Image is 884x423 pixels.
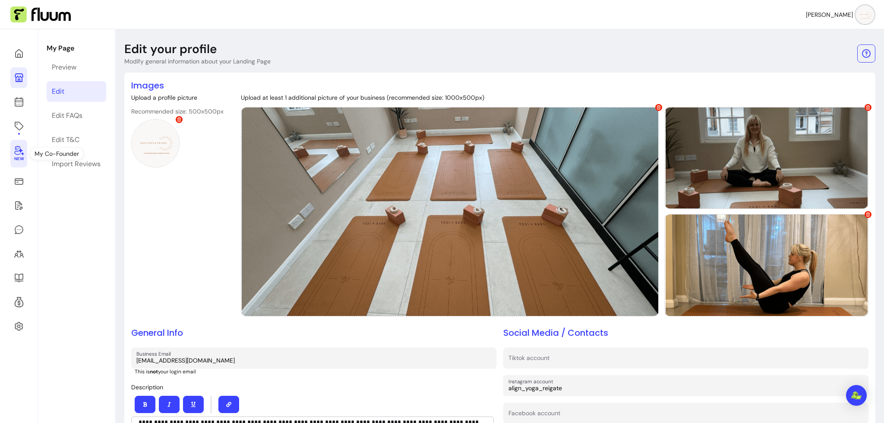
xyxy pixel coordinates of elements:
input: Tiktok account [508,356,863,365]
img: https://d22cr2pskkweo8.cloudfront.net/53eac2f3-4fc1-46dd-ae6b-f83a00450683 [241,107,659,316]
img: avatar [856,6,874,23]
p: Modify general information about your Landing Page [124,57,271,66]
input: Facebook account [508,411,863,420]
div: Edit FAQs [52,110,82,121]
div: Preview [52,62,76,73]
a: Sales [10,171,27,192]
h2: Images [131,79,868,92]
div: Provider image 3 [664,214,868,316]
div: Profile picture [131,119,180,167]
p: My Page [47,43,106,54]
div: Edit T&C [52,135,79,145]
a: New [10,140,27,167]
div: Import Reviews [52,159,101,169]
a: Edit T&C [47,129,106,150]
a: Waivers [10,195,27,216]
p: This is your login email [135,368,496,375]
a: Calendar [10,92,27,112]
button: avatar[PERSON_NAME] [806,6,874,23]
img: https://d22cr2pskkweo8.cloudfront.net/74deae23-6de4-4120-933c-ec4e36d3fde8 [665,215,868,316]
a: Settings [10,316,27,337]
p: Upload at least 1 additional picture of your business (recommended size: 1000x500px) [241,93,868,102]
a: Refer & Earn [10,292,27,313]
img: https://d22cr2pskkweo8.cloudfront.net/f0444e1d-7634-4511-897f-1e119018394d [132,120,179,167]
a: My Page [10,67,27,88]
h2: Social Media / Contacts [503,327,868,339]
span: New [14,156,23,162]
a: Offerings [10,116,27,136]
b: not [150,368,158,375]
p: Edit your profile [124,41,217,57]
a: My Messages [10,219,27,240]
span: Description [131,383,163,391]
span: [PERSON_NAME] [806,10,853,19]
a: Resources [10,268,27,288]
a: Import Reviews [47,154,106,174]
input: Instagram account [508,384,863,392]
a: Edit [47,81,106,102]
a: Clients [10,243,27,264]
p: Upload a profile picture [131,93,224,102]
p: Recommended size: 500x500px [131,107,224,116]
img: https://d22cr2pskkweo8.cloudfront.net/681e6f75-30db-4590-bc37-9062a3f2d6e6 [665,107,868,208]
div: Provider image 2 [664,107,868,209]
div: Open Intercom Messenger [846,385,867,406]
a: Preview [47,57,106,78]
label: Instagram account [508,378,556,385]
div: Edit [52,86,64,97]
h2: General Info [131,327,496,339]
a: Home [10,43,27,64]
a: Edit FAQs [47,105,106,126]
label: Business Email [136,350,174,357]
div: My Co-Founder [30,148,83,160]
img: Fluum Logo [10,6,71,23]
input: Business Email [136,356,491,365]
div: Provider image 1 [241,107,659,316]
